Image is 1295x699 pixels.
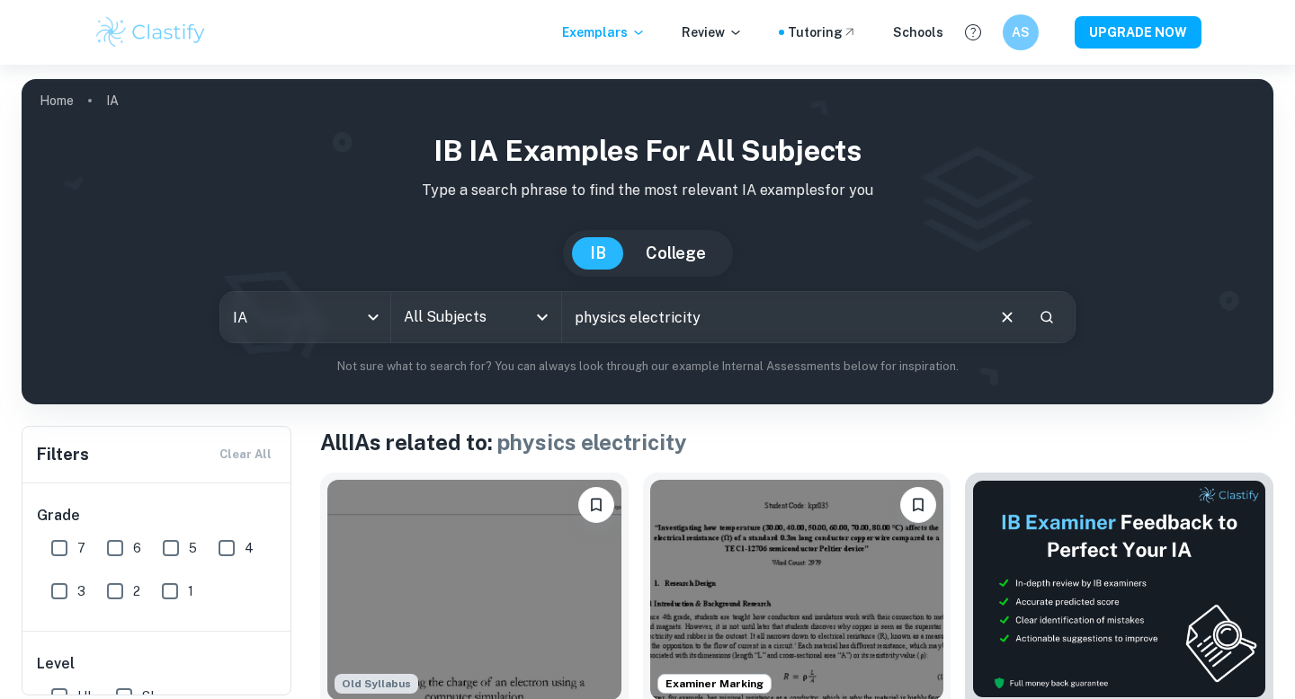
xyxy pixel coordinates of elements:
button: Search [1032,302,1062,332]
h6: Filters [37,442,89,467]
span: 1 [188,581,193,601]
button: Clear [990,300,1024,334]
button: IB [572,237,624,270]
a: Schools [893,22,943,42]
img: profile cover [22,79,1273,404]
h6: Grade [37,505,278,526]
h6: AS [1011,22,1032,42]
img: Clastify logo [94,14,208,50]
input: E.g. player arrangements, enthalpy of combustion, analysis of a big city... [562,292,983,342]
h6: Level [37,653,278,675]
button: UPGRADE NOW [1075,16,1201,49]
span: Old Syllabus [335,674,418,694]
span: 6 [133,538,141,558]
button: Bookmark [578,487,614,523]
button: Bookmark [900,487,936,523]
h1: All IAs related to: [320,426,1273,458]
p: Not sure what to search for? You can always look through our example Internal Assessments below f... [36,358,1259,376]
p: IA [106,91,119,111]
span: 3 [77,581,85,601]
a: Tutoring [788,22,857,42]
span: physics electricity [497,429,687,455]
span: 5 [189,538,197,558]
p: Type a search phrase to find the most relevant IA examples for you [36,180,1259,201]
span: 7 [77,538,85,558]
a: Home [40,88,74,113]
span: Examiner Marking [658,676,771,692]
button: Help and Feedback [958,17,988,48]
div: IA [220,292,390,342]
span: 4 [245,538,254,558]
span: 2 [133,581,140,601]
button: AS [1003,14,1039,50]
div: Starting from the May 2025 session, the Physics IA requirements have changed. It's OK to refer to... [335,674,418,694]
button: Open [530,305,555,330]
button: College [628,237,724,270]
h1: IB IA examples for all subjects [36,129,1259,173]
img: Thumbnail [972,480,1266,698]
p: Exemplars [562,22,646,42]
p: Review [682,22,743,42]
